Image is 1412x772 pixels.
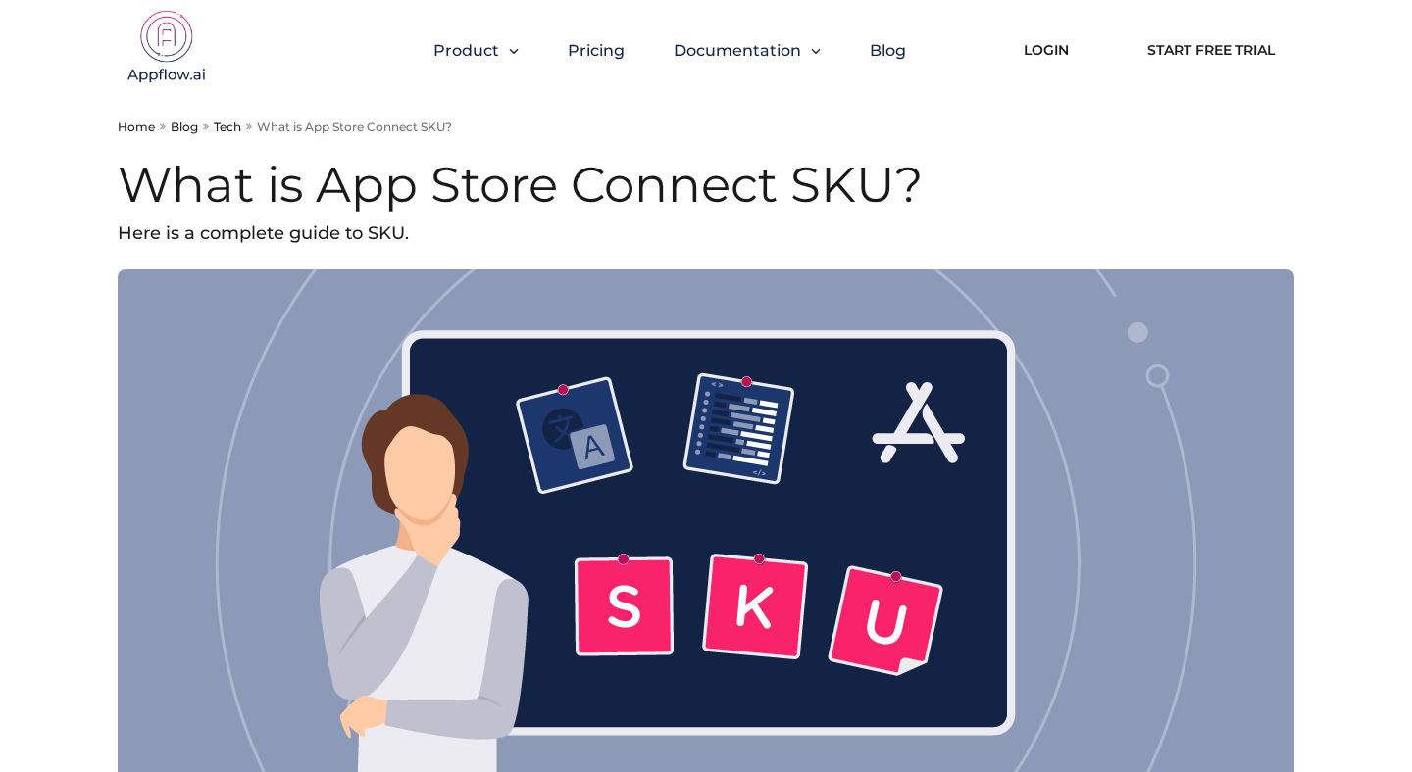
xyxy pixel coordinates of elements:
a: Blog [870,41,906,60]
button: Documentation [674,41,821,60]
a: Blog [171,120,198,134]
a: Start Free Trial [1128,28,1294,72]
p: What is App Store Connect SKU? [257,120,452,134]
button: Product [433,41,519,60]
p: Here is a complete guide to SKU. [118,217,1294,250]
img: appflow.ai-logo [118,10,216,88]
a: Login [994,28,1098,72]
a: Tech [214,120,241,134]
span: Documentation [674,41,801,60]
a: Home [118,120,155,134]
a: Pricing [568,41,625,60]
span: Product [433,41,499,60]
h1: What is App Store Connect SKU? [118,154,1294,217]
